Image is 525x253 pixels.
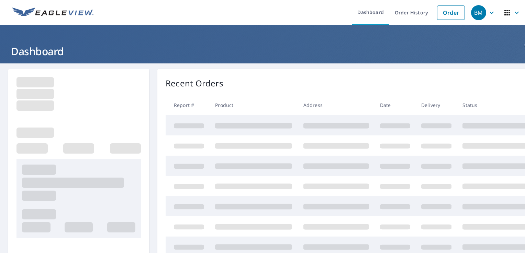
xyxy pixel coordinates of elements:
[166,95,210,115] th: Report #
[298,95,375,115] th: Address
[166,77,223,89] p: Recent Orders
[210,95,298,115] th: Product
[416,95,457,115] th: Delivery
[375,95,416,115] th: Date
[471,5,486,20] div: BM
[437,5,465,20] a: Order
[12,8,93,18] img: EV Logo
[8,44,517,58] h1: Dashboard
